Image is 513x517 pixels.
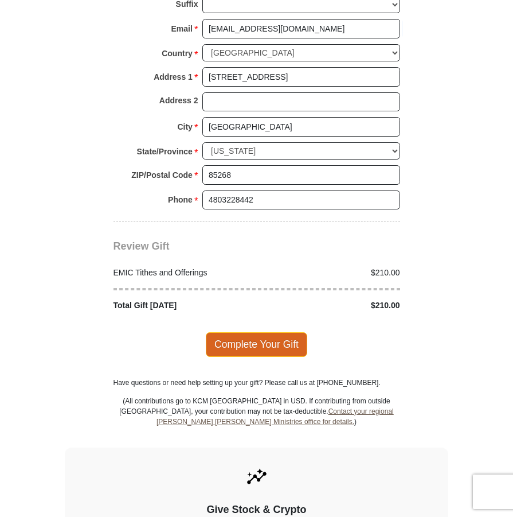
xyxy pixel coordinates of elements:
strong: Phone [168,192,193,208]
span: Complete Your Gift [206,332,307,356]
strong: City [177,119,192,135]
span: Review Gift [113,240,170,252]
div: $210.00 [257,267,406,279]
strong: ZIP/Postal Code [131,167,193,183]
strong: Address 1 [154,69,193,85]
img: give-by-stock.svg [245,465,269,489]
div: $210.00 [257,300,406,312]
div: Total Gift [DATE] [107,300,257,312]
h4: Give Stock & Crypto [85,504,428,516]
strong: Email [171,21,193,37]
a: Contact your regional [PERSON_NAME] [PERSON_NAME] Ministries office for details. [156,407,394,426]
strong: Country [162,45,193,61]
strong: Address 2 [159,92,198,108]
p: (All contributions go to KCM [GEOGRAPHIC_DATA] in USD. If contributing from outside [GEOGRAPHIC_D... [119,396,394,448]
div: EMIC Tithes and Offerings [107,267,257,279]
strong: State/Province [137,143,193,160]
p: Have questions or need help setting up your gift? Please call us at [PHONE_NUMBER]. [113,378,400,388]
